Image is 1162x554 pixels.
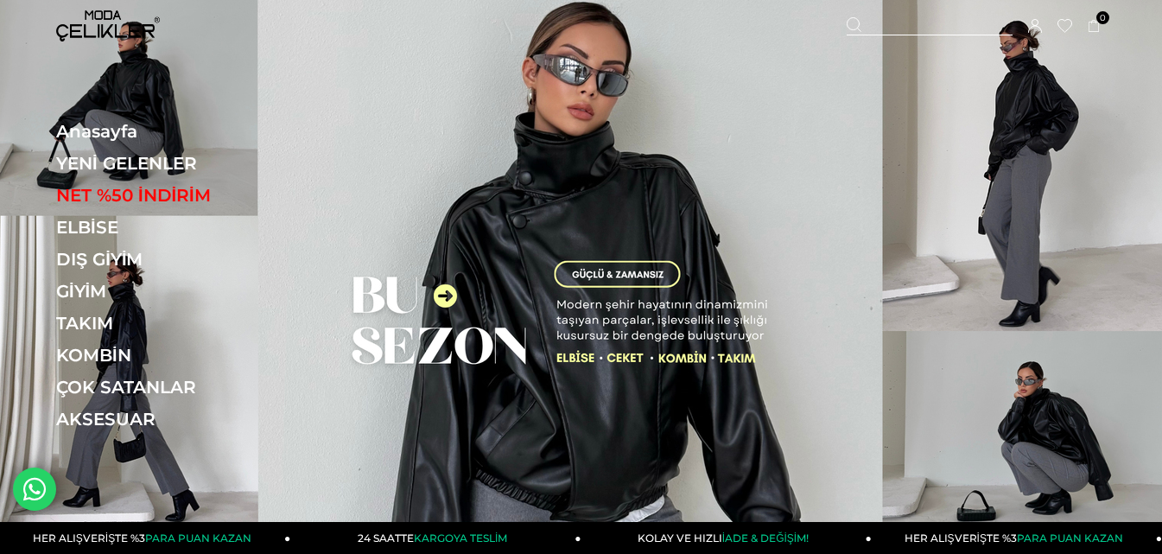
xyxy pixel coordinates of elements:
[56,185,294,206] a: NET %50 İNDİRİM
[145,532,251,544] span: PARA PUAN KAZAN
[56,10,160,41] img: logo
[56,217,294,238] a: ELBİSE
[56,249,294,270] a: DIŞ GİYİM
[722,532,809,544] span: İADE & DEĞİŞİM!
[56,121,294,142] a: Anasayfa
[1096,11,1109,24] span: 0
[290,522,581,554] a: 24 SAATTEKARGOYA TESLİM
[56,377,294,398] a: ÇOK SATANLAR
[1017,532,1123,544] span: PARA PUAN KAZAN
[56,409,294,430] a: AKSESUAR
[56,313,294,334] a: TAKIM
[56,153,294,174] a: YENİ GELENLER
[56,345,294,366] a: KOMBİN
[1088,20,1101,33] a: 0
[56,281,294,302] a: GİYİM
[581,522,872,554] a: KOLAY VE HIZLIİADE & DEĞİŞİM!
[414,532,507,544] span: KARGOYA TESLİM
[872,522,1162,554] a: HER ALIŞVERİŞTE %3PARA PUAN KAZAN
